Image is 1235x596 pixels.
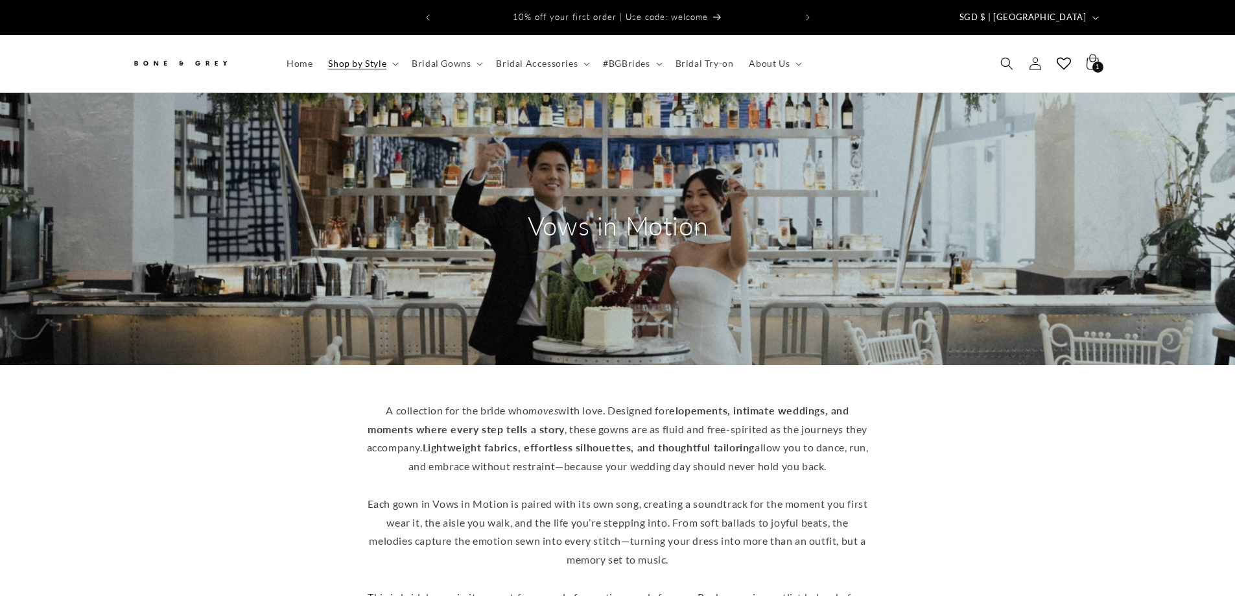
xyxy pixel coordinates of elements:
a: Bridal Try-on [668,50,742,77]
span: #BGBrides [603,58,650,69]
a: Bone and Grey Bridal [126,48,266,79]
summary: Bridal Accessories [488,50,595,77]
summary: #BGBrides [595,50,667,77]
span: Shop by Style [328,58,386,69]
span: SGD $ | [GEOGRAPHIC_DATA] [959,11,1087,24]
span: 10% off your first order | Use code: welcome [513,12,708,22]
button: Previous announcement [414,5,442,30]
strong: elopements, intimate weddings, and moments where every step tells a story [368,404,849,435]
button: SGD $ | [GEOGRAPHIC_DATA] [952,5,1104,30]
span: Home [287,58,312,69]
span: 1 [1096,62,1100,73]
strong: Lightweight fabrics, effortless silhouettes, and thoughtful tailoring [423,441,755,453]
span: About Us [749,58,790,69]
img: Bone and Grey Bridal [132,53,229,74]
button: Next announcement [794,5,822,30]
summary: Bridal Gowns [404,50,488,77]
span: Bridal Try-on [676,58,734,69]
em: moves [528,404,558,416]
summary: About Us [741,50,807,77]
span: Bridal Gowns [412,58,471,69]
span: Bridal Accessories [496,58,578,69]
a: Home [279,50,320,77]
summary: Shop by Style [320,50,404,77]
h2: Vows in Motion [495,209,741,243]
summary: Search [993,49,1021,78]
